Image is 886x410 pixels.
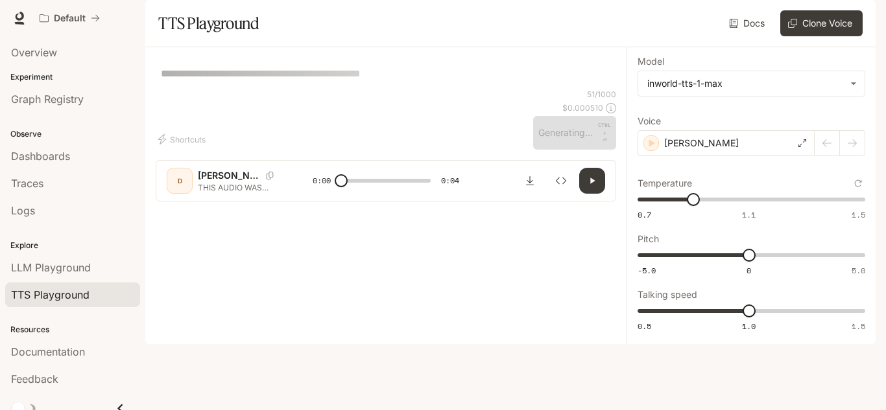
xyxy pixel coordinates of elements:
span: 0.7 [638,209,651,220]
p: $ 0.000510 [562,102,603,113]
button: Inspect [548,168,574,194]
button: Download audio [517,168,543,194]
span: 0 [747,265,751,276]
p: Talking speed [638,290,697,299]
span: 0.5 [638,321,651,332]
button: Reset to default [851,176,865,190]
p: Temperature [638,179,692,188]
span: -5.0 [638,265,656,276]
button: Clone Voice [780,10,863,36]
p: Model [638,57,664,66]
p: THIS AUDIO WAS MADE BY Key vah you fucking new gens [198,182,281,193]
div: inworld-tts-1-max [647,77,844,90]
button: Shortcuts [156,129,211,150]
span: 1.5 [852,321,865,332]
span: 0:04 [441,174,459,187]
span: 0:00 [313,174,331,187]
div: D [169,170,190,191]
span: 1.5 [852,209,865,220]
span: 1.1 [742,209,756,220]
button: Copy Voice ID [261,172,279,179]
a: Docs [726,10,770,36]
p: [PERSON_NAME] [664,137,739,150]
p: Default [54,13,86,24]
p: Pitch [638,234,659,244]
span: 5.0 [852,265,865,276]
button: All workspaces [34,5,106,31]
p: [PERSON_NAME] [198,169,261,182]
p: 51 / 1000 [587,89,616,100]
span: 1.0 [742,321,756,332]
h1: TTS Playground [158,10,259,36]
p: Voice [638,117,661,126]
div: inworld-tts-1-max [638,71,865,96]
